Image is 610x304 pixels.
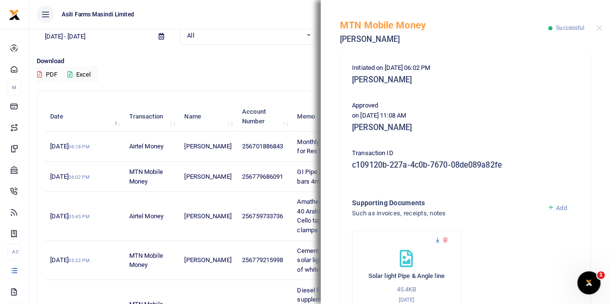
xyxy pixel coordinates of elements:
[50,143,89,150] span: [DATE]
[242,173,283,180] span: 256779686091
[58,10,138,19] span: Asili Farms Masindi Limited
[352,63,579,73] p: Initiated on [DATE] 06:02 PM
[362,285,451,295] p: 45.4KB
[129,212,163,220] span: Airtel Money
[547,204,567,211] a: Add
[340,19,548,31] h5: MTN Mobile Money
[50,256,89,264] span: [DATE]
[68,258,90,263] small: 03:22 PM
[184,173,231,180] span: [PERSON_NAME]
[242,256,283,264] span: 256779215998
[352,75,579,85] h5: [PERSON_NAME]
[37,56,602,66] p: Download
[8,244,21,260] li: Ac
[237,102,292,132] th: Account Number: activate to sort column ascending
[398,296,414,303] small: [DATE]
[184,212,231,220] span: [PERSON_NAME]
[37,28,151,45] input: select period
[9,9,20,21] img: logo-small
[297,138,378,155] span: Monthly internet subscription for Res [DATE]
[292,102,383,132] th: Memo: activate to sort column ascending
[352,111,579,121] p: on [DATE] 11:08 AM
[340,35,548,44] h5: [PERSON_NAME]
[179,102,237,132] th: Name: activate to sort column ascending
[68,174,90,180] small: 06:02 PM
[37,66,58,83] button: PDF
[129,143,163,150] span: Airtel Money
[129,168,163,185] span: MTN Mobile Money
[9,11,20,18] a: logo-small logo-large logo-large
[184,256,231,264] span: [PERSON_NAME]
[8,79,21,95] li: M
[352,208,540,219] h4: Such as invoices, receipts, notes
[352,101,579,111] p: Approved
[124,102,179,132] th: Transaction: activate to sort column ascending
[129,252,163,269] span: MTN Mobile Money
[50,212,89,220] span: [DATE]
[242,212,283,220] span: 256759733736
[597,271,605,279] span: 1
[352,123,579,132] h5: [PERSON_NAME]
[297,168,375,185] span: GI Pipe 2inch 1pc and Angle bars 4mm 1pc
[352,148,579,159] p: Transaction ID
[596,25,602,31] button: Close
[68,144,90,149] small: 06:18 PM
[187,31,301,40] span: All
[352,160,579,170] h5: c109120b-227a-4c0b-7670-08de089a82fe
[297,247,377,273] span: Cement 1 bag for working on solar light poles plus 4pkts of white pills for flagging
[297,198,376,234] span: Amatheon consumables WD 40 Araldite Silicon superglue Cello tape Zip tiles and clamps
[556,204,567,211] span: Add
[242,143,283,150] span: 256701886843
[577,271,600,294] iframe: Intercom live chat
[184,143,231,150] span: [PERSON_NAME]
[362,272,451,280] h6: Solar light Pipe & Angle line
[556,25,584,31] span: Successful
[59,66,99,83] button: Excel
[45,102,124,132] th: Date: activate to sort column descending
[68,214,90,219] small: 05:45 PM
[352,198,540,208] h4: Supporting Documents
[50,173,89,180] span: [DATE]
